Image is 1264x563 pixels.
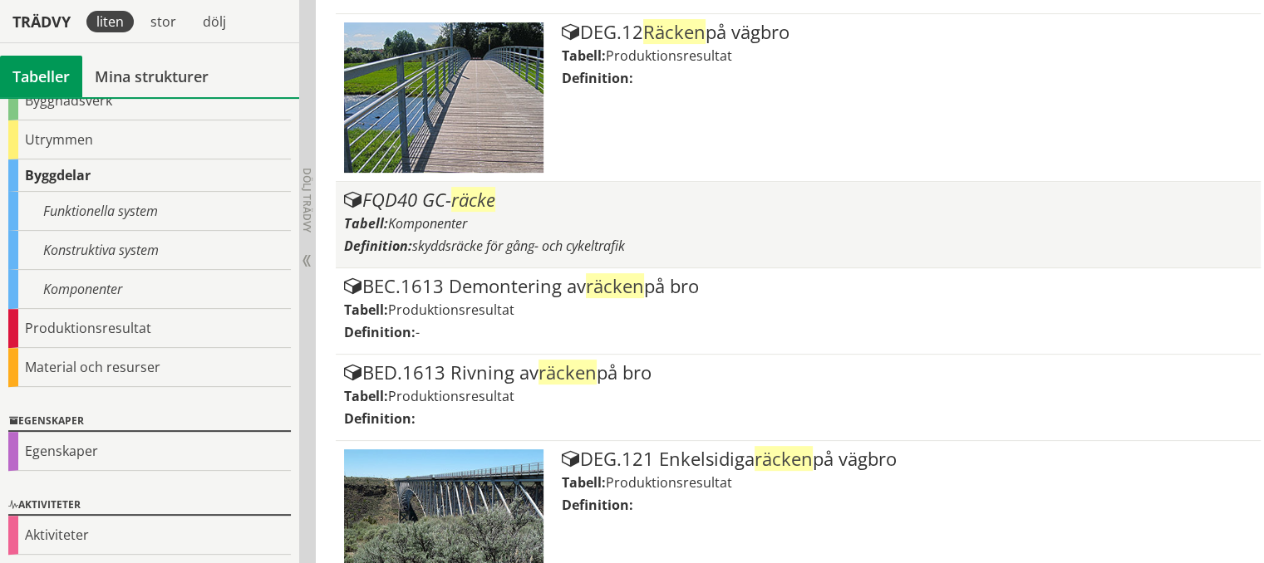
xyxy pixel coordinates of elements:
span: Produktionsresultat [606,47,732,65]
div: Egenskaper [8,432,291,471]
span: räcke [451,187,495,212]
img: Tabell [344,22,543,173]
div: Komponenter [8,270,291,309]
div: liten [86,11,134,32]
div: Trädvy [3,12,80,31]
span: Räcken [643,19,706,44]
div: Aktiviteter [8,516,291,555]
label: Definition: [344,409,416,428]
span: Komponenter [388,214,467,233]
div: Byggnadsverk [8,81,291,120]
label: Tabell: [344,301,388,319]
div: stor [140,11,186,32]
label: Definition: [562,496,633,514]
div: BEC.1613 Demontering av på bro [344,277,1253,296]
span: Dölj trädvy [300,168,314,233]
div: Aktiviteter [8,496,291,516]
span: räcken [755,446,813,471]
label: Definition: [562,69,633,87]
div: BED.1613 Rivning av på bro [344,363,1253,383]
div: DEG.121 Enkelsidiga på vägbro [562,449,1252,469]
div: Konstruktiva system [8,231,291,270]
span: räcken [586,273,644,298]
div: Egenskaper [8,412,291,432]
label: Tabell: [344,387,388,405]
label: Tabell: [562,473,606,492]
label: Definition: [344,323,416,341]
div: Utrymmen [8,120,291,159]
div: FQD40 GC- [344,190,1253,210]
label: Definition: [344,237,412,255]
span: skyddsräcke för gång- och cykeltrafik [412,237,625,255]
span: Produktionsresultat [388,387,514,405]
label: Tabell: [562,47,606,65]
div: Byggdelar [8,159,291,192]
div: Produktionsresultat [8,309,291,348]
div: dölj [193,11,236,32]
span: Produktionsresultat [606,473,732,492]
label: Tabell: [344,214,388,233]
div: DEG.12 på vägbro [562,22,1252,42]
span: - [416,323,420,341]
div: Material och resurser [8,348,291,387]
span: räcken [539,360,597,384]
a: Mina strukturer [82,56,221,97]
div: Funktionella system [8,192,291,231]
span: Produktionsresultat [388,301,514,319]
